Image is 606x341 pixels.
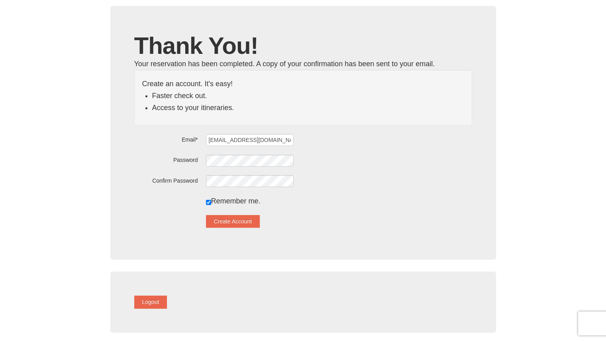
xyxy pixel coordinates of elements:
[206,195,472,207] div: Remember me.
[152,102,464,114] li: Access to your itineraries.
[206,215,260,228] button: Create Account
[134,296,167,308] button: Logout
[134,70,472,126] div: Create an account. It's easy!
[152,90,464,102] li: Faster check out.
[134,175,198,185] label: Confirm Password
[134,58,472,70] div: Your reservation has been completed. A copy of your confirmation has been sent to your email.
[134,154,198,164] label: Password
[134,34,472,58] h1: Thank You!
[134,134,198,144] label: Email*
[206,134,294,146] input: Email*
